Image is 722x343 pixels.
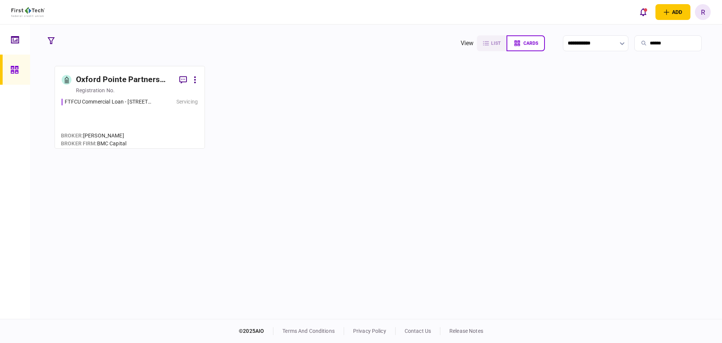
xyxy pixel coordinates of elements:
[61,140,97,146] span: broker firm :
[635,4,651,20] button: open notifications list
[405,328,431,334] a: contact us
[523,41,538,46] span: cards
[61,133,83,139] span: Broker :
[65,98,153,106] div: FTFCU Commercial Loan - 804 Dr Martin Luther King Jr Drive
[655,4,690,20] button: open adding identity options
[449,328,483,334] a: release notes
[76,87,115,94] div: registration no.
[695,4,711,20] button: R
[239,327,273,335] div: © 2025 AIO
[491,41,501,46] span: list
[76,74,173,86] div: Oxford Pointe Partners Ltd.
[282,328,335,334] a: terms and conditions
[11,7,45,17] img: client company logo
[507,35,545,51] button: cards
[61,140,126,148] div: BMC Capital
[353,328,386,334] a: privacy policy
[55,66,205,149] a: Oxford Pointe Partners Ltd.registration no.FTFCU Commercial Loan - 804 Dr Martin Luther King Jr D...
[176,98,198,106] div: Servicing
[461,39,474,48] div: view
[61,132,126,140] div: [PERSON_NAME]
[477,35,507,51] button: list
